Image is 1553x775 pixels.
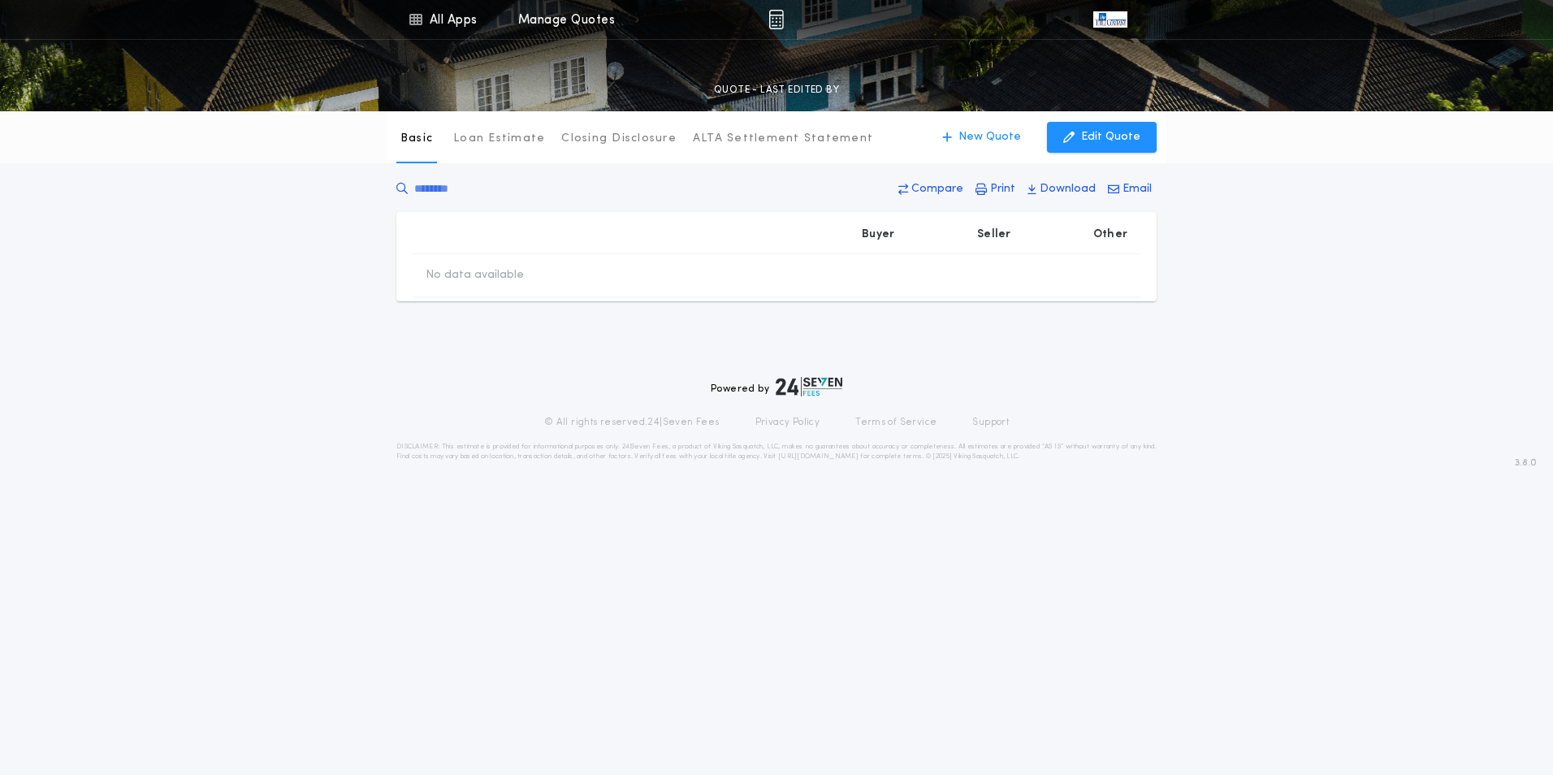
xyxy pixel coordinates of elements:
img: logo [776,377,842,396]
img: vs-icon [1093,11,1127,28]
p: QUOTE - LAST EDITED BY [714,82,839,98]
p: Edit Quote [1081,129,1140,145]
p: DISCLAIMER: This estimate is provided for informational purposes only. 24|Seven Fees, a product o... [396,442,1157,461]
p: ALTA Settlement Statement [693,131,873,147]
p: Email [1123,181,1152,197]
a: Support [972,416,1009,429]
a: Terms of Service [855,416,937,429]
p: Loan Estimate [453,131,545,147]
p: New Quote [958,129,1021,145]
button: New Quote [926,122,1037,153]
button: Edit Quote [1047,122,1157,153]
p: Seller [977,227,1011,243]
p: Buyer [862,227,894,243]
button: Print [971,175,1020,204]
button: Download [1023,175,1101,204]
p: Download [1040,181,1096,197]
p: Basic [400,131,433,147]
p: Print [990,181,1015,197]
a: Privacy Policy [755,416,820,429]
button: Compare [893,175,968,204]
td: No data available [413,254,537,297]
p: Compare [911,181,963,197]
p: Closing Disclosure [561,131,677,147]
p: © All rights reserved. 24|Seven Fees [544,416,720,429]
span: 3.8.0 [1515,456,1537,470]
img: img [768,10,784,29]
a: [URL][DOMAIN_NAME] [778,453,859,460]
div: Powered by [711,377,842,396]
p: Other [1093,227,1127,243]
button: Email [1103,175,1157,204]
